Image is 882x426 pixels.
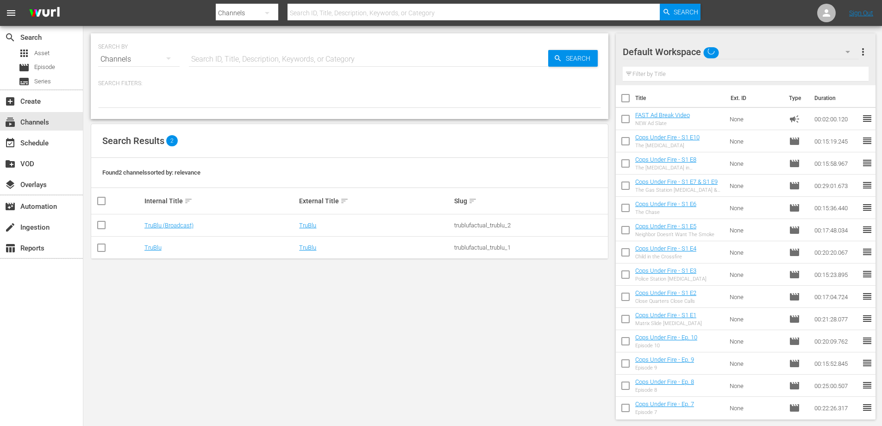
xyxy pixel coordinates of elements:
[862,402,873,413] span: reorder
[789,202,800,213] span: Episode
[5,32,16,43] span: Search
[862,113,873,124] span: reorder
[635,165,723,171] div: The [MEDICAL_DATA] in [GEOGRAPHIC_DATA]
[6,7,17,19] span: menu
[635,356,694,363] a: Cops Under Fire - Ep. 9
[5,158,16,169] span: VOD
[635,298,696,304] div: Close Quarters Close Calls
[635,134,700,141] a: Cops Under Fire - S1 E10
[726,263,785,286] td: None
[726,152,785,175] td: None
[5,222,16,233] span: Ingestion
[34,77,51,86] span: Series
[811,130,862,152] td: 00:15:19.245
[726,197,785,219] td: None
[726,241,785,263] td: None
[789,158,800,169] span: Episode
[783,85,809,111] th: Type
[862,291,873,302] span: reorder
[5,201,16,212] span: Automation
[635,378,694,385] a: Cops Under Fire - Ep. 8
[635,334,697,341] a: Cops Under Fire - Ep. 10
[299,244,316,251] a: TruBlu
[166,135,178,146] span: 2
[725,85,784,111] th: Ext. ID
[635,120,690,126] div: NEW Ad Slate
[862,157,873,169] span: reorder
[811,263,862,286] td: 00:15:23.895
[635,401,694,407] a: Cops Under Fire - Ep. 7
[726,175,785,197] td: None
[674,4,698,20] span: Search
[857,46,869,57] span: more_vert
[635,320,702,326] div: Matrix Slide [MEDICAL_DATA]
[811,152,862,175] td: 00:15:58.967
[726,219,785,241] td: None
[849,9,873,17] a: Sign Out
[789,269,800,280] span: Episode
[811,241,862,263] td: 00:20:20.067
[635,112,690,119] a: FAST Ad Break Video
[862,380,873,391] span: reorder
[635,365,694,371] div: Episode 9
[862,224,873,235] span: reorder
[635,312,696,319] a: Cops Under Fire - S1 E1
[635,289,696,296] a: Cops Under Fire - S1 E2
[34,49,50,58] span: Asset
[811,330,862,352] td: 00:20:09.762
[811,308,862,330] td: 00:21:28.077
[5,117,16,128] span: Channels
[862,246,873,257] span: reorder
[726,352,785,375] td: None
[102,169,200,176] span: Found 2 channels sorted by: relevance
[726,375,785,397] td: None
[635,223,696,230] a: Cops Under Fire - S1 E5
[862,202,873,213] span: reorder
[34,63,55,72] span: Episode
[789,247,800,258] span: Episode
[635,245,696,252] a: Cops Under Fire - S1 E4
[340,197,349,205] span: sort
[726,397,785,419] td: None
[635,387,694,393] div: Episode 8
[19,48,30,59] span: Asset
[862,335,873,346] span: reorder
[454,244,607,251] div: trublufactual_trublu_1
[862,269,873,280] span: reorder
[635,276,707,282] div: Police Station [MEDICAL_DATA]
[98,46,180,72] div: Channels
[811,397,862,419] td: 00:22:26.317
[789,225,800,236] span: Episode
[5,138,16,149] span: Schedule
[299,222,316,229] a: TruBlu
[98,80,601,88] p: Search Filters:
[299,195,451,207] div: External Title
[660,4,701,20] button: Search
[469,197,477,205] span: sort
[809,85,864,111] th: Duration
[726,330,785,352] td: None
[454,222,607,229] div: trublufactual_trublu_2
[789,358,800,369] span: Episode
[5,96,16,107] span: Create
[862,180,873,191] span: reorder
[811,175,862,197] td: 00:29:01.673
[789,313,800,325] span: Episode
[635,209,696,215] div: The Chase
[635,200,696,207] a: Cops Under Fire - S1 E6
[635,267,696,274] a: Cops Under Fire - S1 E3
[635,156,696,163] a: Cops Under Fire - S1 E8
[144,244,162,251] a: TruBlu
[789,402,800,413] span: Episode
[19,76,30,87] span: Series
[862,135,873,146] span: reorder
[19,62,30,73] span: Episode
[811,219,862,241] td: 00:17:48.034
[811,352,862,375] td: 00:15:52.845
[862,313,873,324] span: reorder
[811,108,862,130] td: 00:02:00.120
[454,195,607,207] div: Slug
[635,343,697,349] div: Episode 10
[811,286,862,308] td: 00:17:04.724
[635,85,725,111] th: Title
